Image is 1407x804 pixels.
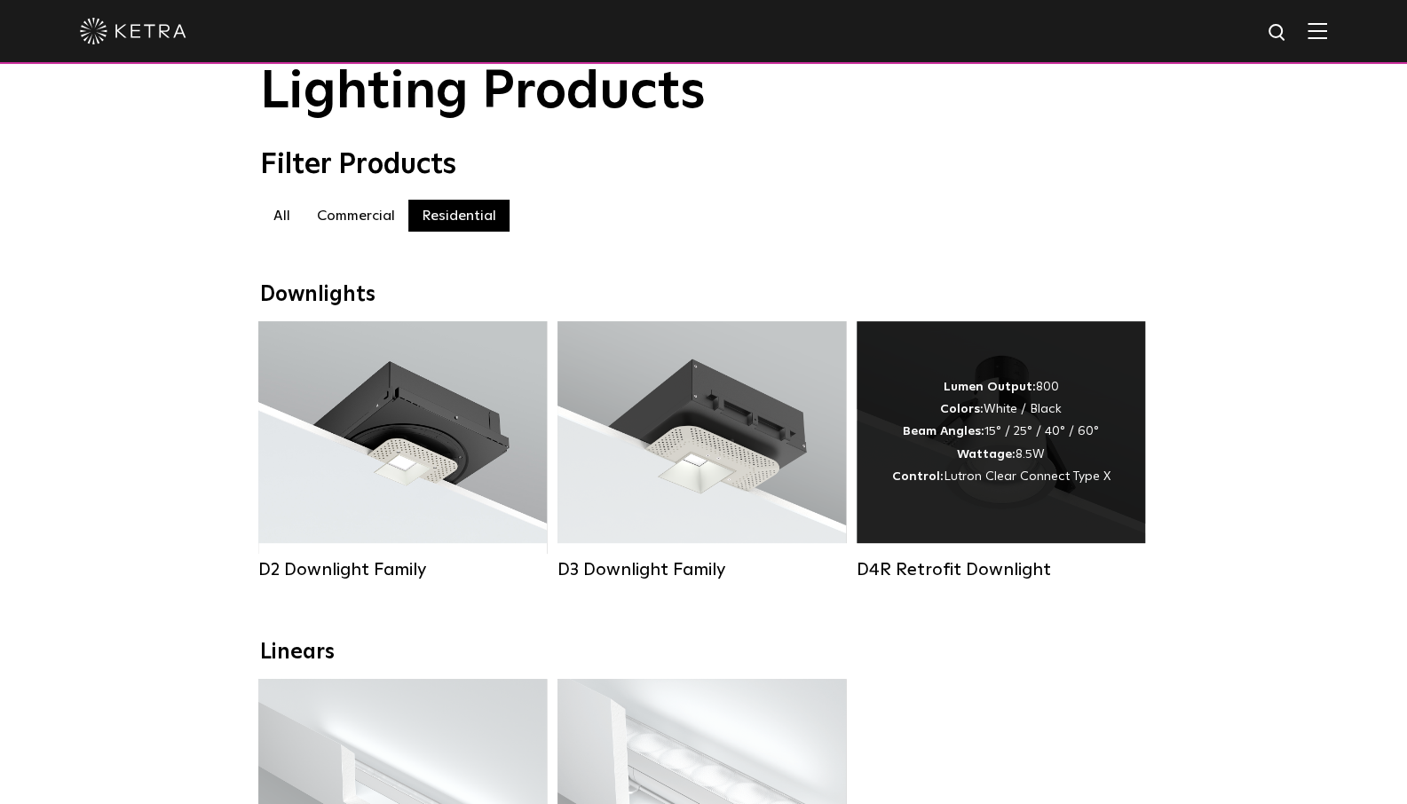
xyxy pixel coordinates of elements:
label: All [260,200,304,232]
div: D4R Retrofit Downlight [857,559,1145,580]
strong: Colors: [940,403,984,415]
img: search icon [1267,22,1289,44]
strong: Beam Angles: [903,425,984,437]
div: 800 White / Black 15° / 25° / 40° / 60° 8.5W [892,376,1111,488]
div: Downlights [260,282,1148,308]
a: D2 Downlight Family Lumen Output:1200Colors:White / Black / Gloss Black / Silver / Bronze / Silve... [258,321,547,580]
label: Residential [408,200,510,232]
img: Hamburger%20Nav.svg [1308,22,1327,39]
div: D3 Downlight Family [557,559,846,580]
a: D4R Retrofit Downlight Lumen Output:800Colors:White / BlackBeam Angles:15° / 25° / 40° / 60°Watta... [857,321,1145,580]
strong: Control: [892,470,944,483]
span: Lutron Clear Connect Type X [944,470,1111,483]
div: Linears [260,640,1148,666]
span: Lighting Products [260,66,706,119]
strong: Wattage: [957,448,1016,461]
strong: Lumen Output: [944,381,1036,393]
a: D3 Downlight Family Lumen Output:700 / 900 / 1100Colors:White / Black / Silver / Bronze / Paintab... [557,321,846,580]
img: ketra-logo-2019-white [80,18,186,44]
label: Commercial [304,200,408,232]
div: Filter Products [260,148,1148,182]
div: D2 Downlight Family [258,559,547,580]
